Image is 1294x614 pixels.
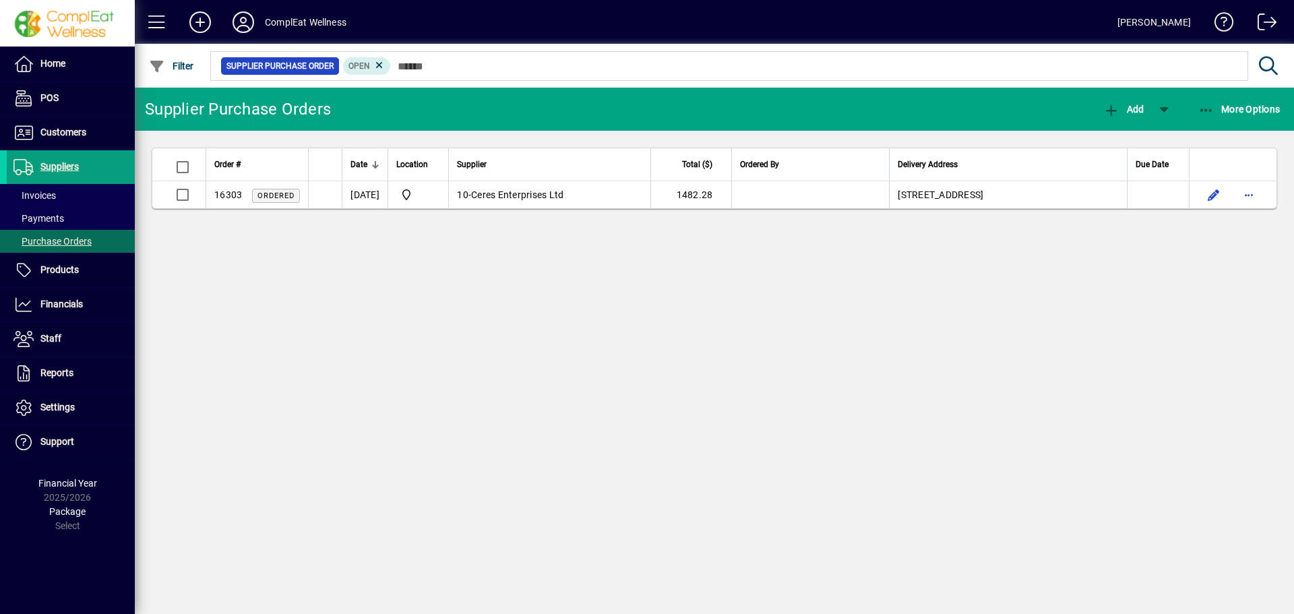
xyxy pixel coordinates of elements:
div: Ordered By [740,157,881,172]
button: Profile [222,10,265,34]
a: Reports [7,357,135,390]
span: 16303 [214,189,242,200]
span: Purchase Orders [13,236,92,247]
td: 1482.28 [650,181,731,208]
span: POS [40,92,59,103]
span: Ordered [257,191,295,200]
a: Customers [7,116,135,150]
a: Financials [7,288,135,321]
span: Delivery Address [898,157,958,172]
button: Edit [1203,184,1225,206]
td: [STREET_ADDRESS] [889,181,1127,208]
span: Financials [40,299,83,309]
span: ComplEat Wellness [396,187,440,203]
span: More Options [1198,104,1281,115]
a: Staff [7,322,135,356]
button: Add [1100,97,1147,121]
span: Due Date [1136,157,1169,172]
span: Supplier [457,157,487,172]
td: [DATE] [342,181,388,208]
a: Payments [7,207,135,230]
span: Staff [40,333,61,344]
span: Location [396,157,428,172]
a: Purchase Orders [7,230,135,253]
mat-chip: Completion Status: Open [343,57,391,75]
span: Settings [40,402,75,412]
div: Supplier Purchase Orders [145,98,331,120]
span: Ordered By [740,157,779,172]
span: Home [40,58,65,69]
div: ComplEat Wellness [265,11,346,33]
span: Package [49,506,86,517]
a: POS [7,82,135,115]
a: Invoices [7,184,135,207]
a: Products [7,253,135,287]
span: Support [40,436,74,447]
span: Supplier Purchase Order [226,59,334,73]
a: Home [7,47,135,81]
div: Total ($) [659,157,725,172]
span: Add [1103,104,1144,115]
span: Order # [214,157,241,172]
div: Due Date [1136,157,1181,172]
button: More Options [1195,97,1284,121]
span: Suppliers [40,161,79,172]
a: Logout [1247,3,1277,47]
span: Total ($) [682,157,712,172]
span: Products [40,264,79,275]
td: - [448,181,650,208]
div: [PERSON_NAME] [1117,11,1191,33]
span: Payments [13,213,64,224]
button: Filter [146,54,197,78]
a: Settings [7,391,135,425]
a: Knowledge Base [1204,3,1234,47]
div: Date [350,157,379,172]
span: Invoices [13,190,56,201]
span: Date [350,157,367,172]
span: Filter [149,61,194,71]
a: Support [7,425,135,459]
button: More options [1238,184,1260,206]
div: Location [396,157,440,172]
div: Order # [214,157,300,172]
span: Ceres Enterprises Ltd [471,189,563,200]
button: Add [179,10,222,34]
span: 10 [457,189,468,200]
span: Financial Year [38,478,97,489]
span: Reports [40,367,73,378]
div: Supplier [457,157,642,172]
span: Customers [40,127,86,137]
span: Open [348,61,370,71]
